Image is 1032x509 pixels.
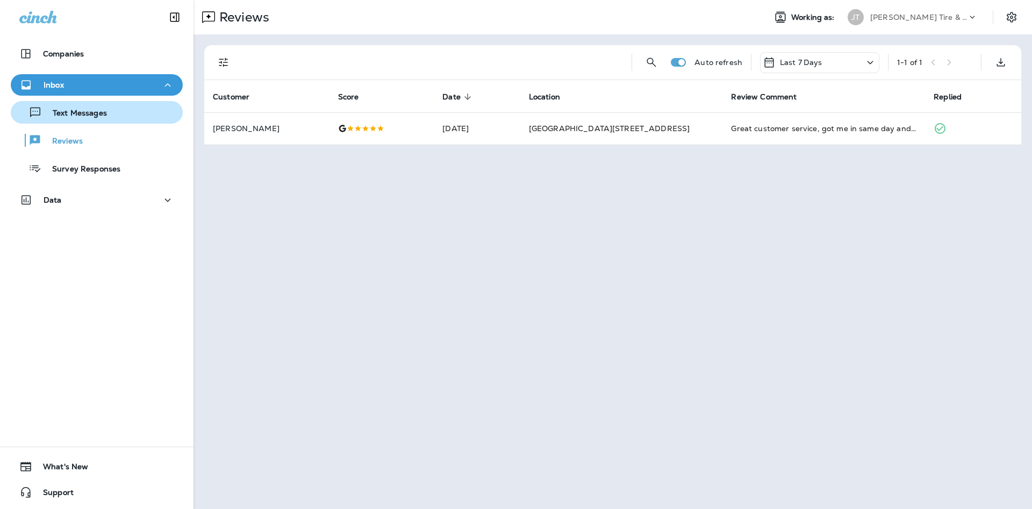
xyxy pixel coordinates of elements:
[870,13,967,21] p: [PERSON_NAME] Tire & Auto
[990,52,1012,73] button: Export as CSV
[934,92,976,102] span: Replied
[641,52,662,73] button: Search Reviews
[338,92,359,102] span: Score
[11,456,183,477] button: What's New
[11,482,183,503] button: Support
[44,81,64,89] p: Inbox
[434,112,520,145] td: [DATE]
[41,137,83,147] p: Reviews
[213,92,249,102] span: Customer
[780,58,822,67] p: Last 7 Days
[11,74,183,96] button: Inbox
[1002,8,1021,27] button: Settings
[442,92,475,102] span: Date
[213,124,321,133] p: [PERSON_NAME]
[791,13,837,22] span: Working as:
[694,58,742,67] p: Auto refresh
[160,6,190,28] button: Collapse Sidebar
[934,92,962,102] span: Replied
[731,92,811,102] span: Review Comment
[215,9,269,25] p: Reviews
[897,58,922,67] div: 1 - 1 of 1
[848,9,864,25] div: JT
[11,43,183,64] button: Companies
[213,52,234,73] button: Filters
[41,164,120,175] p: Survey Responses
[529,92,574,102] span: Location
[11,157,183,180] button: Survey Responses
[11,101,183,124] button: Text Messages
[11,129,183,152] button: Reviews
[338,92,373,102] span: Score
[42,109,107,119] p: Text Messages
[442,92,461,102] span: Date
[213,92,263,102] span: Customer
[529,124,690,133] span: [GEOGRAPHIC_DATA][STREET_ADDRESS]
[731,92,797,102] span: Review Comment
[529,92,560,102] span: Location
[44,196,62,204] p: Data
[32,462,88,475] span: What's New
[32,488,74,501] span: Support
[11,189,183,211] button: Data
[731,123,916,134] div: Great customer service, got me in same day and done quickly. Thank you!
[43,49,84,58] p: Companies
